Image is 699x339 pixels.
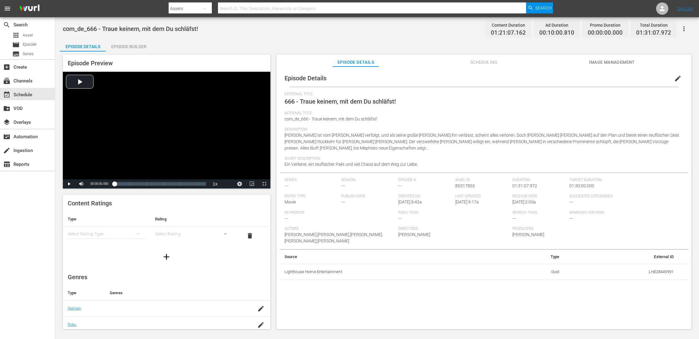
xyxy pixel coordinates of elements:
span: --- [341,200,345,204]
button: Mute [75,179,87,189]
span: Channels [3,77,10,85]
span: Samsung VOD Row: [569,210,623,215]
th: Genres [105,286,248,300]
span: Episode #: [398,178,452,183]
span: Last Updated: [455,194,509,199]
span: 01:31:07.972 [636,29,671,36]
span: Episode Details [285,74,327,82]
a: Roku [68,322,77,327]
div: Ad Duration [539,21,574,29]
span: 00:00:00.000 [90,182,108,185]
span: Content Ratings [68,200,112,207]
div: Promo Duration [588,21,623,29]
img: ans4CAIJ8jUAAAAAAAAAAAAAAAAAAAAAAAAgQb4GAAAAAAAAAAAAAAAAAAAAAAAAJMjXAAAAAAAAAAAAAAAAAAAAAAAAgAT5G... [15,2,44,16]
span: [DATE] 2:00a [512,200,536,204]
span: --- [341,183,345,188]
button: Playback Rate [209,179,221,189]
div: Progress Bar [114,182,206,186]
span: Episode Preview [68,59,113,67]
span: 01:21:07.162 [491,29,526,36]
span: [PERSON_NAME],[PERSON_NAME],[PERSON_NAME],[PERSON_NAME],[PERSON_NAME] [285,232,383,243]
span: Wurl ID: [455,178,509,183]
span: Automation [3,133,10,140]
th: Type [503,249,564,264]
span: Scheduling [461,59,507,66]
th: Source [280,249,503,264]
span: Schedule [3,91,10,98]
span: Episode [12,41,20,48]
span: 00:00:00.000 [588,29,623,36]
span: [PERSON_NAME] [398,232,430,237]
span: 01:31:07.972 [512,183,537,188]
span: Search Tags: [512,210,566,215]
span: Asset [23,32,33,38]
span: Target Duration: [569,178,680,183]
table: simple table [63,212,270,246]
div: Episode Details [60,39,106,54]
button: edit [670,71,685,86]
span: VOD [3,105,10,112]
span: Create [3,63,10,71]
span: Genres [68,273,87,281]
span: [PERSON_NAME] [512,232,544,237]
span: External Title [285,92,680,97]
button: Picture-in-Picture [246,179,258,189]
span: [DATE] 9:17a [455,200,479,204]
span: --- [285,216,288,221]
span: 666 - Traue keinem, mit dem Du schläfst! [285,98,396,105]
span: Actors [285,227,395,231]
a: Nielsen [68,306,81,310]
span: --- [569,200,573,204]
th: Type [63,286,105,300]
span: Ein Verlierer, ein teuflischer Pakt und viel Chaos auf dem Weg zur Liebe. [285,162,418,167]
div: Total Duration [636,21,671,29]
span: 00:10:00.810 [539,29,574,36]
span: 01:30:00.000 [569,183,594,188]
button: delete [243,228,257,243]
span: com_de_666 - Traue keinem, mit dem Du schläfst! [285,116,377,121]
span: Internal Title [285,111,680,116]
span: [DATE] 8:42a [398,200,422,204]
th: Type [63,212,150,227]
span: [PERSON_NAME] ist vom [PERSON_NAME] verfolgt, und als seine große [PERSON_NAME] ihn verlässt, sch... [285,133,680,150]
span: Overlays [3,119,10,126]
div: Content Duration [491,21,526,29]
span: menu [4,5,11,12]
div: Episode Builder [106,39,152,54]
button: Jump To Time [234,179,246,189]
span: Roku Tags: [398,210,509,215]
span: Series [23,51,34,57]
span: Directors [398,227,509,231]
span: Search [3,21,10,29]
span: Reports [3,161,10,168]
span: Episode [23,41,36,48]
th: Rating [150,212,238,227]
span: Series: [285,178,338,183]
th: External ID [564,249,678,264]
span: Series [12,50,20,58]
span: Short Description [285,156,680,161]
div: Video Player [63,72,270,189]
span: Created On: [398,194,452,199]
button: Fullscreen [258,179,270,189]
span: Producers [512,227,623,231]
span: Ingestion [3,147,10,154]
span: Asset [12,32,20,39]
span: Movie [285,200,296,204]
span: Season: [341,178,395,183]
span: Publish Date: [341,194,395,199]
span: Search [535,2,552,13]
span: --- [569,216,573,221]
span: com_de_666 - Traue keinem, mit dem Du schläfst! [63,25,198,32]
table: simple table [280,249,688,280]
a: Sign Out [677,6,693,11]
td: Guid [503,264,564,280]
span: Duration: [512,178,566,183]
span: Description [285,127,680,132]
span: delete [246,232,254,239]
button: Play [63,179,75,189]
th: Lighthouse Home Entertainment [280,264,503,280]
span: Episode Details [333,59,379,66]
span: --- [398,216,402,221]
button: Episode Details [60,39,106,51]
